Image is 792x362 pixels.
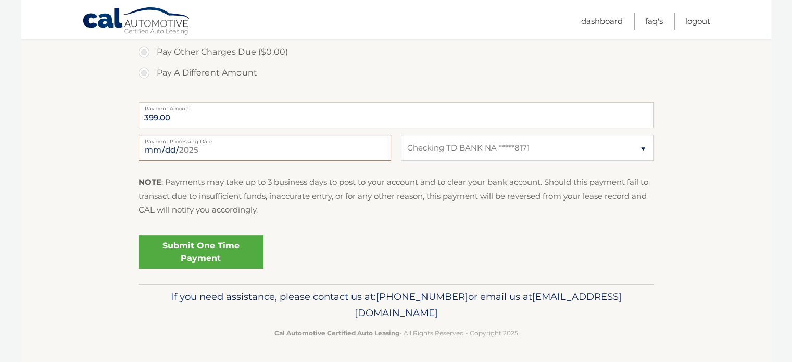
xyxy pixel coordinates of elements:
p: : Payments may take up to 3 business days to post to your account and to clear your bank account.... [139,176,654,217]
label: Payment Amount [139,102,654,110]
span: [PHONE_NUMBER] [376,291,468,303]
a: FAQ's [645,13,663,30]
a: Logout [685,13,710,30]
a: Submit One Time Payment [139,235,263,269]
input: Payment Date [139,135,391,161]
p: - All Rights Reserved - Copyright 2025 [145,328,647,339]
label: Payment Processing Date [139,135,391,143]
a: Cal Automotive [82,7,192,37]
label: Pay Other Charges Due ($0.00) [139,42,654,63]
a: Dashboard [581,13,623,30]
strong: Cal Automotive Certified Auto Leasing [274,329,399,337]
p: If you need assistance, please contact us at: or email us at [145,289,647,322]
strong: NOTE [139,177,161,187]
input: Payment Amount [139,102,654,128]
label: Pay A Different Amount [139,63,654,83]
